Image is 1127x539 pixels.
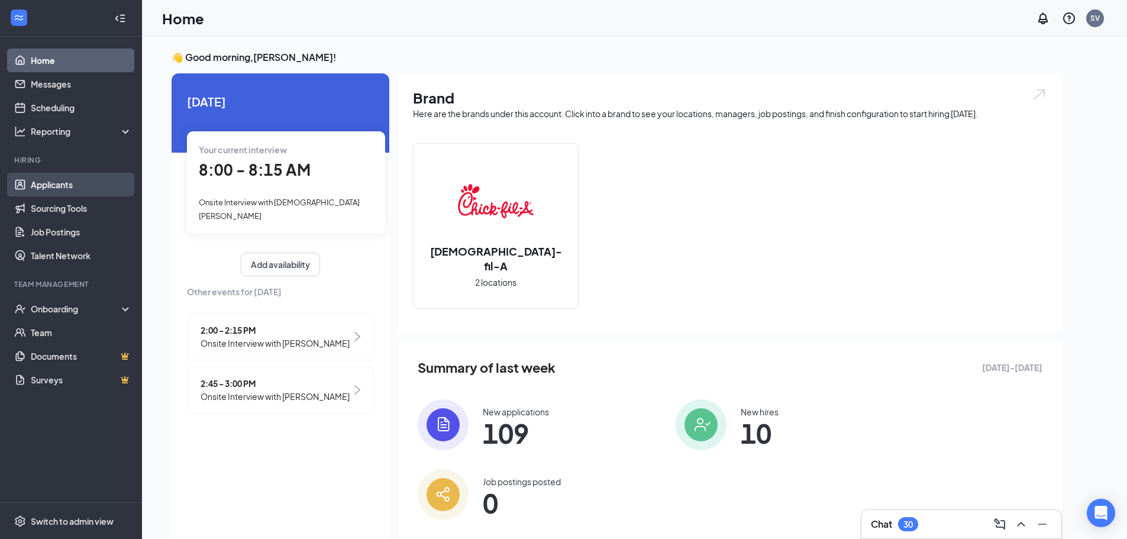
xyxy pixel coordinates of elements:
span: 0 [483,492,561,514]
span: Onsite Interview with [DEMOGRAPHIC_DATA][PERSON_NAME] [199,198,360,220]
svg: Minimize [1035,517,1050,531]
svg: WorkstreamLogo [13,12,25,24]
div: New hires [741,406,779,418]
svg: QuestionInfo [1062,11,1076,25]
span: [DATE] [187,92,374,111]
span: Your current interview [199,144,287,155]
img: icon [418,399,469,450]
div: Switch to admin view [31,515,114,527]
div: New applications [483,406,549,418]
svg: Notifications [1036,11,1050,25]
span: 2:00 - 2:15 PM [201,324,350,337]
button: ChevronUp [1012,515,1031,534]
img: Chick-fil-A [458,163,534,239]
div: Reporting [31,125,133,137]
svg: Settings [14,515,26,527]
div: Onboarding [31,303,122,315]
span: 109 [483,422,549,444]
div: 30 [903,519,913,530]
a: Talent Network [31,244,132,267]
span: Onsite Interview with [PERSON_NAME] [201,337,350,350]
svg: UserCheck [14,303,26,315]
button: ComposeMessage [990,515,1009,534]
img: icon [418,469,469,520]
a: Sourcing Tools [31,196,132,220]
h1: Home [162,8,204,28]
div: Hiring [14,155,130,165]
a: DocumentsCrown [31,344,132,368]
img: open.6027fd2a22e1237b5b06.svg [1032,88,1047,101]
img: icon [676,399,726,450]
div: SV [1090,13,1100,23]
h2: [DEMOGRAPHIC_DATA]-fil-A [414,244,578,273]
a: Scheduling [31,96,132,120]
svg: Analysis [14,125,26,137]
a: SurveysCrown [31,368,132,392]
div: Job postings posted [483,476,561,488]
div: Open Intercom Messenger [1087,499,1115,527]
svg: ChevronUp [1014,517,1028,531]
a: Messages [31,72,132,96]
span: 2:45 - 3:00 PM [201,377,350,390]
a: Applicants [31,173,132,196]
span: Summary of last week [418,357,556,378]
span: 8:00 - 8:15 AM [199,160,311,179]
h3: 👋 Good morning, [PERSON_NAME] ! [172,51,1061,64]
a: Team [31,321,132,344]
button: Add availability [241,253,320,276]
button: Minimize [1033,515,1052,534]
svg: Collapse [114,12,126,24]
div: Team Management [14,279,130,289]
span: 2 locations [475,276,516,289]
h3: Chat [871,518,892,531]
svg: ComposeMessage [993,517,1007,531]
a: Home [31,49,132,72]
span: Onsite Interview with [PERSON_NAME] [201,390,350,403]
a: Job Postings [31,220,132,244]
h1: Brand [413,88,1047,108]
span: [DATE] - [DATE] [982,361,1042,374]
span: 10 [741,422,779,444]
div: Here are the brands under this account. Click into a brand to see your locations, managers, job p... [413,108,1047,120]
span: Other events for [DATE] [187,285,374,298]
